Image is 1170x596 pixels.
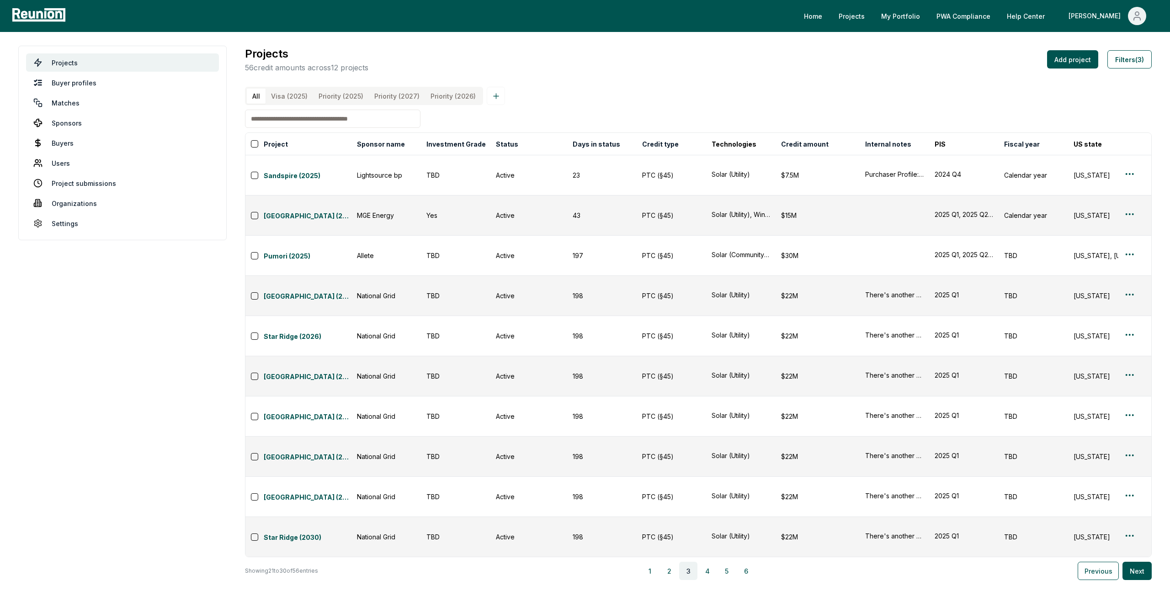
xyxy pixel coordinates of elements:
[935,250,993,259] div: 2025 Q1, 2025 Q2, 2025 Q3, 2025 Q4
[1069,7,1124,25] div: [PERSON_NAME]
[1047,50,1098,69] button: Add project
[797,7,1161,25] nav: Main
[712,290,770,300] div: Solar (Utility)
[264,410,351,423] button: [GEOGRAPHIC_DATA] (2033)
[935,210,993,219] div: 2025 Q1, 2025 Q2, 2025 Q3, 2025 Q4
[712,531,770,541] div: Solar (Utility)
[357,371,415,381] div: National Grid
[712,451,770,460] button: Solar (Utility)
[781,532,854,542] div: $22M
[1074,170,1132,180] div: [US_STATE]
[264,491,351,503] button: [GEOGRAPHIC_DATA] (2031)
[712,210,770,219] div: Solar (Utility), Wind (Onshore)
[264,412,351,423] a: [GEOGRAPHIC_DATA] (2033)
[264,290,351,302] button: [GEOGRAPHIC_DATA] (2027)
[573,170,631,180] div: 23
[1004,492,1063,501] div: TBD
[712,330,770,340] div: Solar (Utility)
[426,331,485,341] div: TBD
[426,411,485,421] div: TBD
[494,135,520,153] button: Status
[357,532,415,542] div: National Grid
[1004,532,1063,542] div: TBD
[865,491,924,501] button: There's another NGR 2025 project - "Sterling" PV and [PERSON_NAME] ITCs
[496,371,562,381] div: Active
[737,562,755,580] button: 6
[865,169,924,179] button: Purchaser Profile: An investment grade entity that (i) passes LSbp’s KYC and compliance checks, (...
[262,135,290,153] button: Project
[781,371,854,381] div: $22M
[26,214,219,232] a: Settings
[264,171,351,182] a: Sandspire (2025)
[1122,562,1152,580] button: Next
[26,194,219,212] a: Organizations
[426,532,485,542] div: TBD
[642,170,701,180] div: PTC (§45)
[26,174,219,192] a: Project submissions
[935,290,993,300] button: 2025 Q1
[573,291,631,301] div: 198
[573,251,631,260] div: 197
[264,492,351,503] a: [GEOGRAPHIC_DATA] (2031)
[712,250,770,259] button: Solar (Community), Wind (Onshore)
[573,331,631,341] div: 198
[865,330,924,340] button: There's another NGR 2025 project - "Sterling" PV and [PERSON_NAME] ITCs
[573,532,631,542] div: 198
[496,291,562,301] div: Active
[1078,562,1119,580] button: Previous
[935,411,993,420] button: 2025 Q1
[781,291,854,301] div: $22M
[26,94,219,112] a: Matches
[357,291,415,301] div: National Grid
[781,211,854,220] div: $15M
[496,170,562,180] div: Active
[426,211,485,220] div: Yes
[1004,411,1063,421] div: TBD
[935,330,993,340] button: 2025 Q1
[865,531,924,541] button: There's another NGR 2025 project - "Sterling" PV and [PERSON_NAME] ITCs
[357,211,415,220] div: MGE Energy
[26,134,219,152] a: Buyers
[642,492,701,501] div: PTC (§45)
[1002,135,1042,153] button: Fiscal year
[264,372,351,383] a: [GEOGRAPHIC_DATA] (2034)
[573,452,631,461] div: 198
[245,46,368,62] h3: Projects
[357,492,415,501] div: National Grid
[573,411,631,421] div: 198
[426,492,485,501] div: TBD
[264,533,351,543] a: Star Ridge (2030)
[1004,211,1063,220] div: Calendar year
[425,89,481,104] button: Priority (2026)
[712,491,770,501] button: Solar (Utility)
[1004,251,1063,260] div: TBD
[640,135,681,153] button: Credit type
[1074,492,1132,501] div: [US_STATE]
[264,169,351,182] button: Sandspire (2025)
[865,451,924,460] div: There's another NGR 2025 project - "Sterling" PV and [PERSON_NAME] ITCs
[779,135,830,153] button: Credit amount
[642,291,701,301] div: PTC (§45)
[571,135,622,153] button: Days in status
[642,331,701,341] div: PTC (§45)
[712,370,770,380] div: Solar (Utility)
[26,114,219,132] a: Sponsors
[245,566,318,575] p: Showing 21 to 30 of 56 entries
[679,562,697,580] button: 3
[935,370,993,380] button: 2025 Q1
[1004,331,1063,341] div: TBD
[573,211,631,220] div: 43
[426,251,485,260] div: TBD
[1074,331,1132,341] div: [US_STATE]
[496,331,562,341] div: Active
[865,370,924,380] button: There's another NGR 2025 project - "Sterling" PV and [PERSON_NAME] ITCs
[26,53,219,72] a: Projects
[660,562,678,580] button: 2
